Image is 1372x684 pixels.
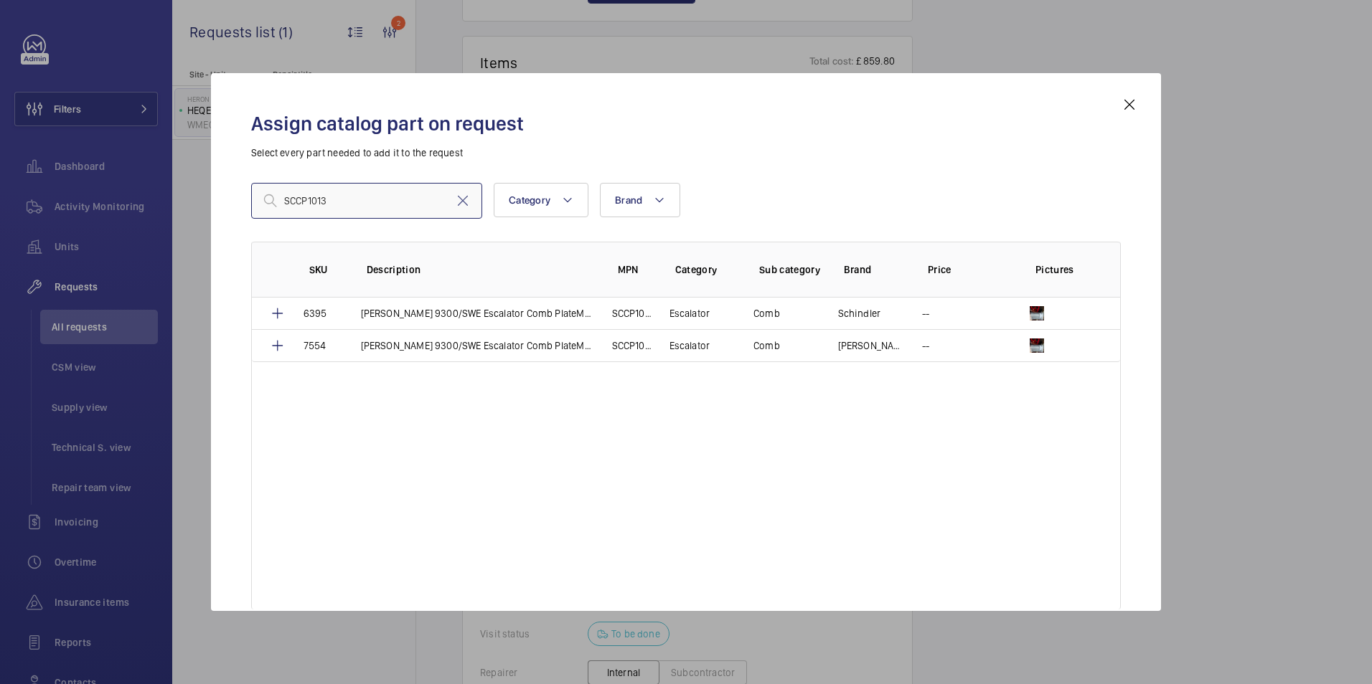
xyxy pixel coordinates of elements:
p: [PERSON_NAME] [838,338,906,353]
p: Sub category [759,262,821,277]
img: bpnKEV86FQus9NL-CBM3K8jcOb1y8YS0zrGx_DUZ_K9t4aej.jpeg [1030,306,1044,320]
p: Escalator [669,306,710,320]
img: lm5gT7bftzm76b6BDVbrAx6TZcsZWz1aTD3D8RnAsCeDA0Ld.jpeg [1030,338,1044,353]
button: Brand [600,183,680,217]
p: -- [922,338,929,353]
p: [PERSON_NAME] 9300/SWE Escalator Comb PlateMaterial: A [361,306,595,320]
input: Find a part [251,183,482,219]
p: Brand [844,262,906,277]
p: Description [367,262,595,277]
p: [PERSON_NAME] 9300/SWE Escalator Comb PlateMaterial: A [361,338,595,353]
p: Select every part needed to add it to the request [251,146,1121,160]
p: Category [675,262,737,277]
p: MPN [618,262,652,277]
h2: Assign catalog part on request [251,110,1121,137]
p: SKU [309,262,344,277]
span: Brand [615,194,642,206]
button: Category [494,183,588,217]
p: Escalator [669,338,710,353]
p: SCCP1001S [612,306,652,320]
p: 7554 [304,338,326,353]
p: Pictures [1035,262,1091,277]
p: 6395 [304,306,327,320]
p: SCCP1001S [612,338,652,353]
p: Comb [753,306,780,320]
span: Category [509,194,550,206]
p: Comb [753,338,780,353]
p: -- [922,306,929,320]
p: Schindler [838,306,881,320]
p: Price [928,262,1012,277]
